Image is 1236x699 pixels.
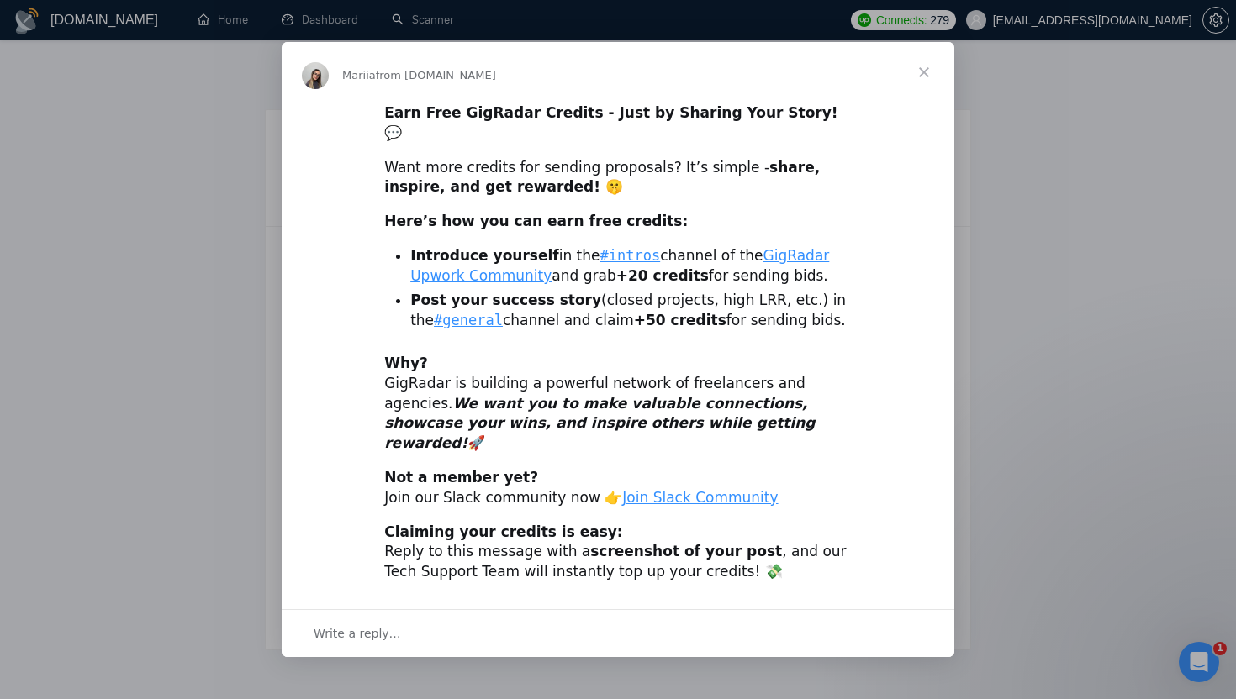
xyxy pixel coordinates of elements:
a: #general [434,312,503,328]
b: Introduce yourself [410,247,559,264]
a: Join Slack Community [622,489,778,506]
a: GigRadar Upwork Community [410,247,829,284]
b: Here’s how you can earn free credits: [384,213,688,229]
div: 💬 [384,103,852,144]
b: screenshot of your post [590,543,782,560]
b: Why? [384,355,428,371]
span: from [DOMAIN_NAME] [376,69,496,81]
span: Mariia [342,69,376,81]
b: Post your success story [410,292,601,308]
img: Profile image for Mariia [302,62,329,89]
i: We want you to make valuable connections, showcase your wins, and inspire others while getting re... [384,395,815,452]
b: Not a member yet? [384,469,538,486]
a: #intros [600,247,661,264]
div: Want more credits for sending proposals? It’s simple - [384,158,852,198]
b: Earn Free GigRadar Credits - Just by Sharing Your Story! [384,104,837,121]
div: Reply to this message with a , and our Tech Support Team will instantly top up your credits! 💸 [384,523,852,582]
span: Close [894,42,954,102]
b: Claiming your credits is easy: [384,523,623,540]
li: in the channel of the and grab for sending bids. [410,246,852,286]
span: Write a reply… [314,623,401,644]
b: +20 credits [616,267,709,284]
div: Join our Slack community now 👉 [384,468,852,508]
b: +50 credits [634,312,726,328]
div: GigRadar is building a powerful network of freelancers and agencies. 🚀 [384,354,852,454]
li: (closed projects, high LRR, etc.) in the channel and claim for sending bids. [410,291,852,331]
div: Open conversation and reply [282,609,954,657]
